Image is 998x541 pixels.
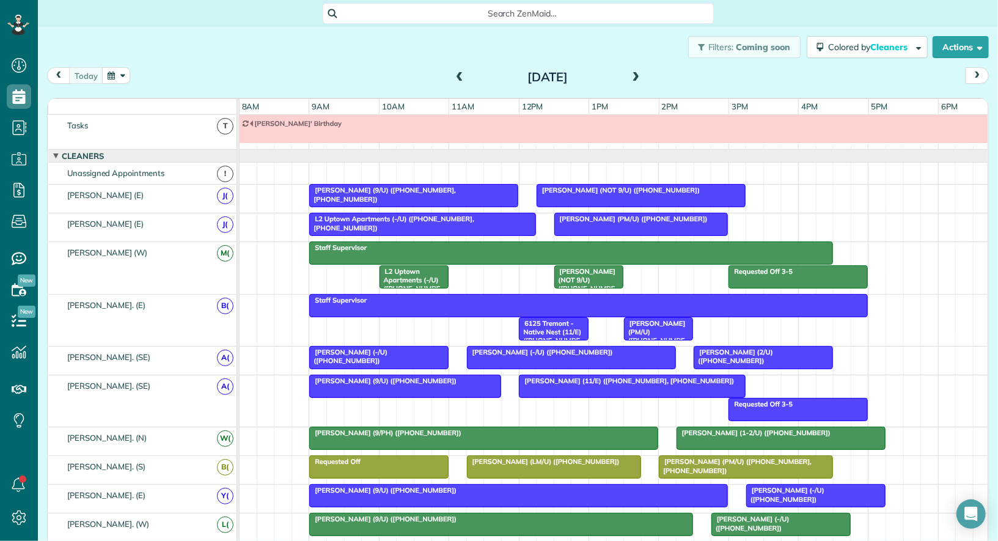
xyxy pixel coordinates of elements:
span: T [217,118,233,134]
span: 3pm [729,101,750,111]
span: 6125 Tremont - Native Nest (11/E) ([PHONE_NUMBER], [PHONE_NUMBER]) [518,319,582,372]
span: J( [217,216,233,233]
span: 6pm [939,101,960,111]
span: M( [217,245,233,262]
span: [PERSON_NAME]. (E) [65,490,148,500]
span: Staff Supervisor [309,296,367,304]
span: Staff Supervisor [309,243,367,252]
span: Colored by [828,42,912,53]
span: [PERSON_NAME] (PM/U) ([PHONE_NUMBER]) [554,215,708,223]
span: W( [217,430,233,447]
span: A( [217,378,233,395]
span: [PERSON_NAME]. (N) [65,433,149,443]
span: New [18,306,35,318]
button: today [69,67,103,84]
span: 4pm [799,101,820,111]
span: 11am [449,101,477,111]
span: [PERSON_NAME]. (SE) [65,381,153,391]
span: [PERSON_NAME] (2/U) ([PHONE_NUMBER]) [693,348,773,365]
span: Unassigned Appointments [65,168,167,178]
span: [PERSON_NAME]. (W) [65,519,152,529]
span: [PERSON_NAME] (PM/U) ([PHONE_NUMBER]) [623,319,686,354]
button: next [966,67,989,84]
span: [PERSON_NAME]' Birthday [249,119,343,128]
span: [PERSON_NAME]. (S) [65,462,148,471]
span: Coming soon [736,42,791,53]
span: [PERSON_NAME] (E) [65,190,146,200]
span: Cleaners [59,151,106,161]
span: [PERSON_NAME] (PM/U) ([PHONE_NUMBER], [PHONE_NUMBER]) [658,457,812,474]
span: 12pm [519,101,546,111]
span: L( [217,517,233,533]
span: [PERSON_NAME] (E) [65,219,146,229]
span: [PERSON_NAME] (NOT 9/U) ([PHONE_NUMBER]) [554,267,616,302]
span: 1pm [589,101,611,111]
span: [PERSON_NAME] (-/U) ([PHONE_NUMBER]) [309,348,387,365]
span: [PERSON_NAME] (W) [65,248,150,257]
span: 9am [309,101,332,111]
span: [PERSON_NAME] (-/U) ([PHONE_NUMBER]) [466,348,614,356]
span: New [18,274,35,287]
span: B( [217,298,233,314]
span: [PERSON_NAME] (-/U) ([PHONE_NUMBER]) [746,486,824,503]
span: A( [217,350,233,366]
span: Filters: [708,42,734,53]
span: [PERSON_NAME] (9/PH) ([PHONE_NUMBER]) [309,429,462,437]
span: L2 Uptown Apartments (-/U) ([PHONE_NUMBER], [PHONE_NUMBER]) [379,267,443,320]
span: 2pm [659,101,681,111]
span: [PERSON_NAME] (9/U) ([PHONE_NUMBER]) [309,377,457,385]
button: Colored byCleaners [807,36,928,58]
span: 10am [380,101,407,111]
span: [PERSON_NAME] (9/U) ([PHONE_NUMBER]) [309,486,457,495]
span: [PERSON_NAME] (LM/U) ([PHONE_NUMBER]) [466,457,620,466]
button: Actions [933,36,989,58]
span: B( [217,459,233,476]
span: [PERSON_NAME]. (E) [65,300,148,310]
span: Y( [217,488,233,504]
span: J( [217,188,233,204]
span: 8am [240,101,262,111]
span: Requested Off [309,457,361,466]
span: [PERSON_NAME] (-/U) ([PHONE_NUMBER]) [711,515,790,532]
span: Cleaners [870,42,909,53]
span: Requested Off 3-5 [728,400,793,408]
span: 5pm [869,101,890,111]
span: ! [217,166,233,182]
span: [PERSON_NAME] (NOT 9/U) ([PHONE_NUMBER]) [536,186,700,194]
h2: [DATE] [471,70,624,84]
span: [PERSON_NAME] (11/E) ([PHONE_NUMBER], [PHONE_NUMBER]) [518,377,735,385]
span: [PERSON_NAME] (9/U) ([PHONE_NUMBER]) [309,515,457,523]
button: prev [47,67,70,84]
span: [PERSON_NAME] (9/U) ([PHONE_NUMBER], [PHONE_NUMBER]) [309,186,456,203]
span: Requested Off 3-5 [728,267,793,276]
span: [PERSON_NAME]. (SE) [65,352,153,362]
span: L2 Uptown Apartments (-/U) ([PHONE_NUMBER], [PHONE_NUMBER]) [309,215,474,232]
div: Open Intercom Messenger [956,499,986,529]
span: [PERSON_NAME] (1-2/U) ([PHONE_NUMBER]) [676,429,831,437]
span: Tasks [65,120,90,130]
